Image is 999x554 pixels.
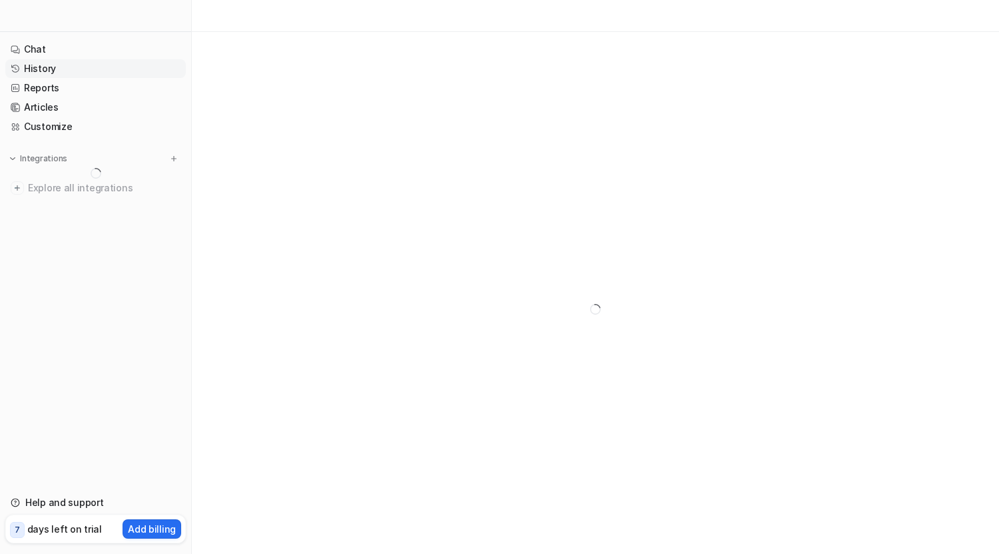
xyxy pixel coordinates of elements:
button: Integrations [5,152,71,165]
img: expand menu [8,154,17,163]
a: Explore all integrations [5,179,186,197]
span: Explore all integrations [28,177,180,199]
img: menu_add.svg [169,154,178,163]
a: Articles [5,98,186,117]
p: Add billing [128,522,176,536]
a: Chat [5,40,186,59]
img: explore all integrations [11,181,24,195]
p: days left on trial [27,522,102,536]
a: History [5,59,186,78]
a: Help and support [5,493,186,512]
p: Integrations [20,153,67,164]
button: Add billing [123,519,181,539]
p: 7 [15,524,20,536]
a: Customize [5,117,186,136]
a: Reports [5,79,186,97]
